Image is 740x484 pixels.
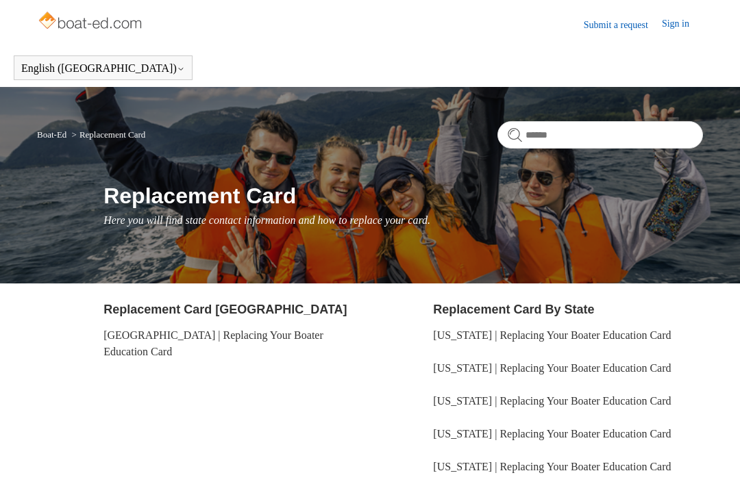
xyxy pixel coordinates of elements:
a: [US_STATE] | Replacing Your Boater Education Card [433,395,671,407]
input: Search [497,121,703,149]
a: Boat-Ed [37,129,66,140]
a: Replacement Card [GEOGRAPHIC_DATA] [103,303,347,316]
li: Boat-Ed [37,129,69,140]
a: Replacement Card By State [433,303,594,316]
a: [US_STATE] | Replacing Your Boater Education Card [433,461,671,472]
a: Submit a request [584,18,662,32]
a: [US_STATE] | Replacing Your Boater Education Card [433,428,671,440]
h1: Replacement Card [103,179,703,212]
a: [US_STATE] | Replacing Your Boater Education Card [433,329,671,341]
a: Sign in [662,16,703,33]
a: [GEOGRAPHIC_DATA] | Replacing Your Boater Education Card [103,329,323,357]
li: Replacement Card [69,129,146,140]
img: Boat-Ed Help Center home page [37,8,146,36]
p: Here you will find state contact information and how to replace your card. [103,212,703,229]
button: English ([GEOGRAPHIC_DATA]) [21,62,185,75]
a: [US_STATE] | Replacing Your Boater Education Card [433,362,671,374]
